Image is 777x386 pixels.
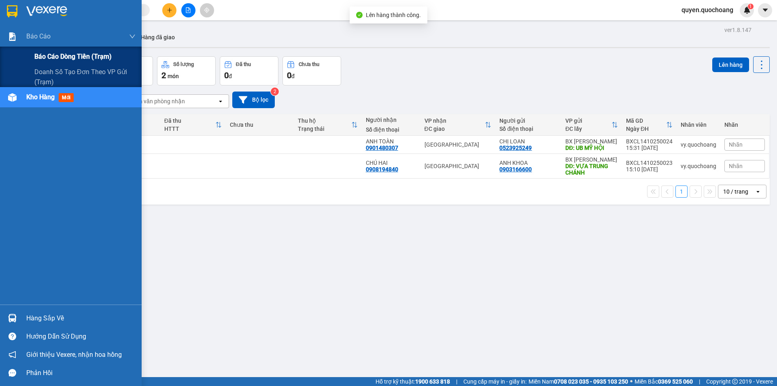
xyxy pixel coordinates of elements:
[8,93,17,102] img: warehouse-icon
[626,166,673,173] div: 15:10 [DATE]
[630,380,633,383] span: ⚪️
[26,367,136,379] div: Phản hồi
[681,122,716,128] div: Nhân viên
[681,141,716,148] div: vy.quochoang
[129,97,185,105] div: Chọn văn phòng nhận
[8,314,17,322] img: warehouse-icon
[626,145,673,151] div: 15:31 [DATE]
[26,312,136,324] div: Hàng sắp về
[34,51,112,62] span: Báo cáo dòng tiền (trạm)
[622,114,677,136] th: Toggle SortBy
[164,126,216,132] div: HTTT
[529,377,628,386] span: Miền Nam
[129,33,136,40] span: down
[749,4,752,9] span: 1
[425,141,492,148] div: [GEOGRAPHIC_DATA]
[8,32,17,41] img: solution-icon
[366,160,416,166] div: CHÚ HAI
[168,73,179,79] span: món
[499,126,557,132] div: Số điện thoại
[217,98,224,104] svg: open
[425,126,485,132] div: ĐC giao
[230,122,290,128] div: Chưa thu
[173,62,194,67] div: Số lượng
[26,350,122,360] span: Giới thiệu Vexere, nhận hoa hồng
[565,138,618,145] div: BX [PERSON_NAME]
[565,117,611,124] div: VP gửi
[366,138,416,145] div: ANH TOÀN
[743,6,751,14] img: icon-new-feature
[162,3,176,17] button: plus
[236,62,251,67] div: Đã thu
[366,117,416,123] div: Người nhận
[26,31,51,41] span: Báo cáo
[8,351,16,358] span: notification
[755,188,761,195] svg: open
[499,160,557,166] div: ANH KHOA
[658,378,693,385] strong: 0369 525 060
[565,163,618,176] div: DĐ: VỰA TRUNG CHÁNH
[561,114,622,136] th: Toggle SortBy
[224,70,229,80] span: 0
[748,4,754,9] sup: 1
[356,12,363,18] span: check-circle
[157,56,216,85] button: Số lượng2món
[376,377,450,386] span: Hỗ trợ kỹ thuật:
[229,73,232,79] span: đ
[499,145,532,151] div: 0523925249
[204,7,210,13] span: aim
[366,166,398,173] div: 0908194840
[26,93,55,101] span: Kho hàng
[271,87,279,96] sup: 2
[299,62,319,67] div: Chưa thu
[298,117,351,124] div: Thu hộ
[425,117,485,124] div: VP nhận
[675,186,688,198] button: 1
[294,114,362,136] th: Toggle SortBy
[200,3,214,17] button: aim
[167,7,172,13] span: plus
[220,56,278,85] button: Đã thu0đ
[415,378,450,385] strong: 1900 633 818
[282,56,341,85] button: Chưa thu0đ
[675,5,740,15] span: quyen.quochoang
[762,6,769,14] span: caret-down
[185,7,191,13] span: file-add
[366,126,416,133] div: Số điện thoại
[298,126,351,132] div: Trạng thái
[34,67,136,87] span: Doanh số tạo đơn theo VP gửi (trạm)
[456,377,457,386] span: |
[8,333,16,340] span: question-circle
[565,156,618,163] div: BX [PERSON_NAME]
[565,145,618,151] div: DĐ: UB MỸ HỘI
[626,138,673,145] div: BXCL1410250024
[565,126,611,132] div: ĐC lấy
[59,93,74,102] span: mới
[291,73,295,79] span: đ
[287,70,291,80] span: 0
[635,377,693,386] span: Miền Bắc
[729,141,743,148] span: Nhãn
[160,114,226,136] th: Toggle SortBy
[499,117,557,124] div: Người gửi
[626,160,673,166] div: BXCL1410250023
[681,163,716,169] div: vy.quochoang
[724,26,752,34] div: ver 1.8.147
[499,138,557,145] div: CHỊ LOAN
[732,379,738,384] span: copyright
[7,5,17,17] img: logo-vxr
[161,70,166,80] span: 2
[420,114,496,136] th: Toggle SortBy
[232,92,275,108] button: Bộ lọc
[758,3,772,17] button: caret-down
[499,166,532,173] div: 0903166600
[626,126,666,132] div: Ngày ĐH
[181,3,195,17] button: file-add
[366,145,398,151] div: 0901480307
[626,117,666,124] div: Mã GD
[425,163,492,169] div: [GEOGRAPHIC_DATA]
[134,28,181,47] button: Hàng đã giao
[26,331,136,343] div: Hướng dẫn sử dụng
[724,122,765,128] div: Nhãn
[366,12,421,18] span: Lên hàng thành công.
